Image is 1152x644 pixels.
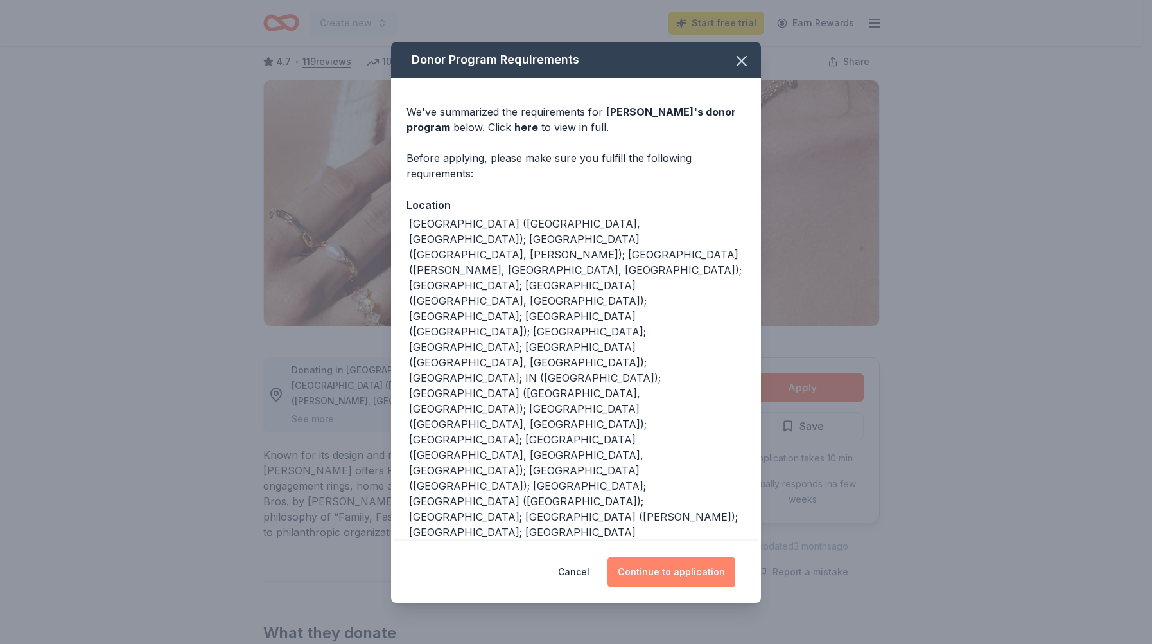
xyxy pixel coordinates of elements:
[558,557,589,587] button: Cancel
[406,150,746,181] div: Before applying, please make sure you fulfill the following requirements:
[391,42,761,78] div: Donor Program Requirements
[406,104,746,135] div: We've summarized the requirements for below. Click to view in full.
[406,197,746,213] div: Location
[514,120,538,135] a: here
[607,557,735,587] button: Continue to application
